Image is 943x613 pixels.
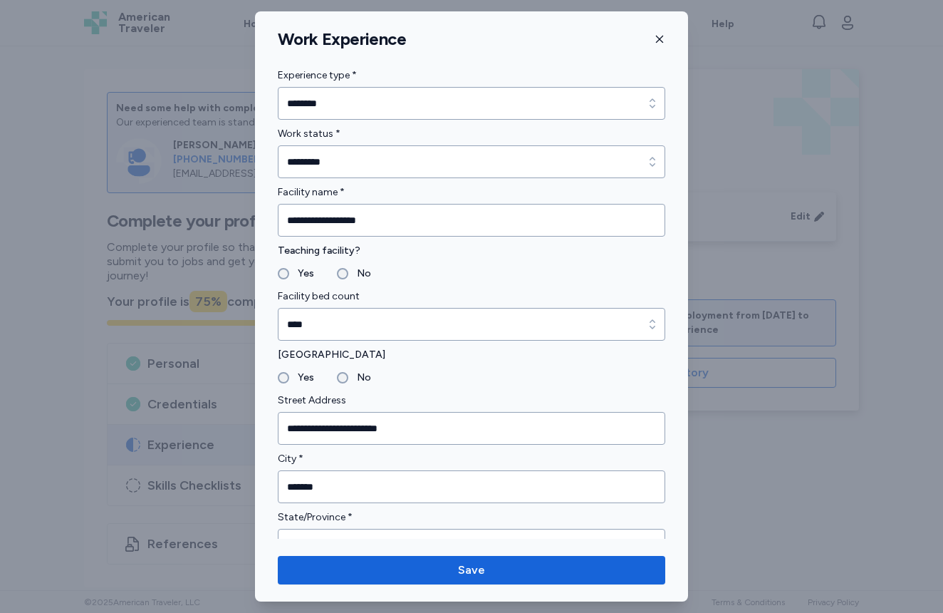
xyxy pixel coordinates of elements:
label: Teaching facility? [278,242,665,259]
label: [GEOGRAPHIC_DATA] [278,346,665,364]
label: State/Province * [278,509,665,526]
input: Street Address [278,412,665,445]
label: No [348,369,371,386]
label: City * [278,450,665,468]
input: Facility name * [278,204,665,237]
h1: Work Experience [278,29,406,50]
label: Experience type * [278,67,665,84]
button: Save [278,556,665,584]
label: Yes [289,369,314,386]
label: Street Address [278,392,665,409]
label: Yes [289,265,314,282]
input: City * [278,470,665,503]
label: Work status * [278,125,665,143]
span: Save [458,562,485,579]
label: Facility name * [278,184,665,201]
label: No [348,265,371,282]
label: Facility bed count [278,288,665,305]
